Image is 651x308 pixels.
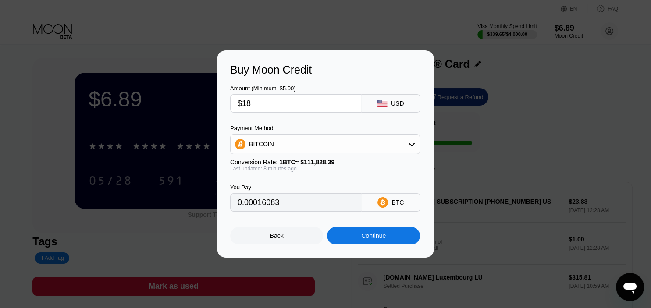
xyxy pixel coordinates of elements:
iframe: Button to launch messaging window [616,273,644,301]
div: Continue [327,227,420,244]
div: Payment Method [230,125,420,131]
div: Back [230,227,323,244]
div: Conversion Rate: [230,159,420,166]
div: Last updated: 8 minutes ago [230,166,420,172]
span: 1 BTC ≈ $111,828.39 [279,159,334,166]
div: Continue [361,232,386,239]
div: Back [270,232,284,239]
div: BITCOIN [231,135,420,153]
div: BITCOIN [249,141,274,148]
input: $0.00 [238,95,354,112]
div: USD [391,100,404,107]
div: BTC [391,199,404,206]
div: Amount (Minimum: $5.00) [230,85,361,92]
div: Buy Moon Credit [230,64,421,76]
div: You Pay [230,184,361,191]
